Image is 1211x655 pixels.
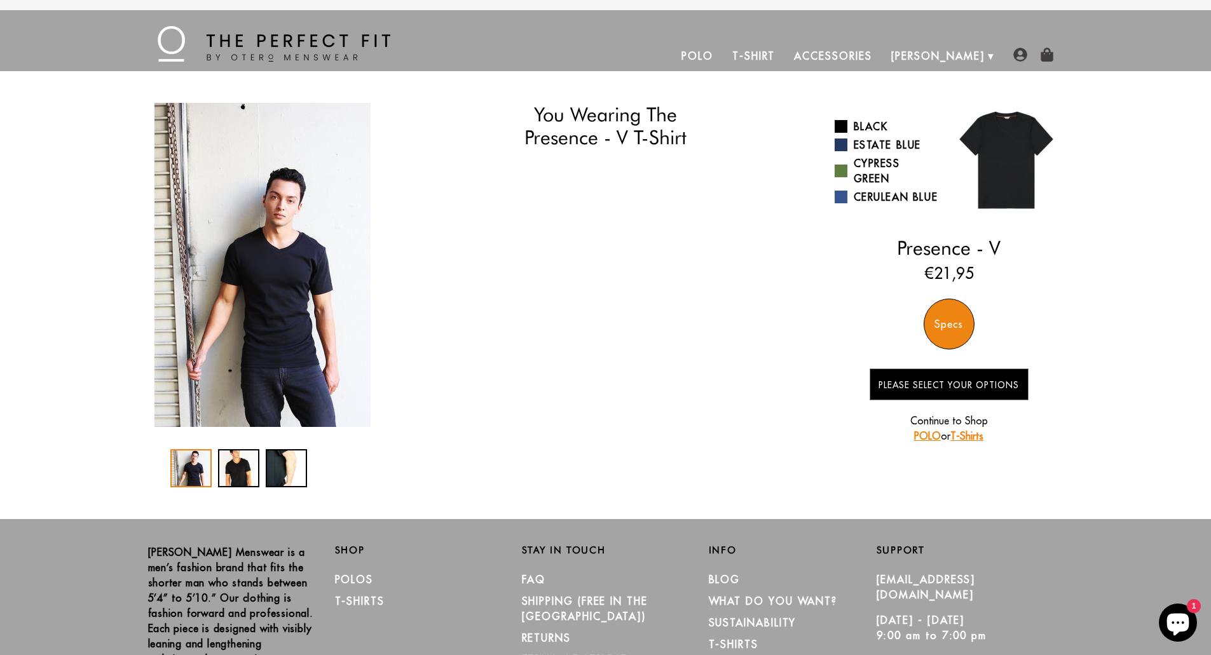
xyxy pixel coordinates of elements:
[335,573,374,586] a: Polos
[455,103,756,149] h1: You Wearing The Presence - V T-Shirt
[924,262,974,285] ins: €21,95
[522,544,690,556] h2: Stay in Touch
[709,544,877,556] h2: Info
[877,544,1064,556] h2: Support
[170,449,212,487] div: 1 / 3
[879,379,1019,391] span: Please Select Your Options
[924,299,975,349] div: Specs
[218,449,259,487] div: 2 / 3
[522,631,571,644] a: RETURNS
[709,638,758,651] a: T-Shirts
[522,595,648,623] a: SHIPPING (Free in the [GEOGRAPHIC_DATA])
[835,156,940,186] a: Cypress Green
[870,413,1029,443] p: Continue to Shop or
[266,449,307,487] div: 3 / 3
[335,595,385,607] a: T-Shirts
[158,26,390,62] img: The Perfect Fit - by Otero Menswear - Logo
[877,612,1044,643] p: [DATE] - [DATE] 9:00 am to 7:00 pm
[522,573,546,586] a: FAQ
[835,119,940,134] a: Black
[709,595,838,607] a: What Do You Want?
[335,544,503,556] h2: Shop
[1155,604,1201,645] inbox-online-store-chat: Shopify online store chat
[870,368,1029,400] button: Please Select Your Options
[1013,48,1027,62] img: user-account-icon.png
[148,103,377,427] div: 1 / 3
[950,429,983,442] a: T-Shirts
[672,41,723,71] a: Polo
[882,41,994,71] a: [PERSON_NAME]
[154,103,371,427] img: IMG_2089_copy_1024x1024_2x_942a6603-54c1-4003-9c8f-5ff6a8ea1aac_340x.jpg
[1040,48,1054,62] img: shopping-bag-icon.png
[723,41,784,71] a: T-Shirt
[835,236,1064,259] h2: Presence - V
[709,573,741,586] a: Blog
[709,616,797,629] a: Sustainability
[949,103,1064,217] img: 01.jpg
[784,41,881,71] a: Accessories
[914,429,941,442] a: POLO
[835,137,940,152] a: Estate Blue
[835,189,940,205] a: Cerulean Blue
[877,573,976,601] a: [EMAIL_ADDRESS][DOMAIN_NAME]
